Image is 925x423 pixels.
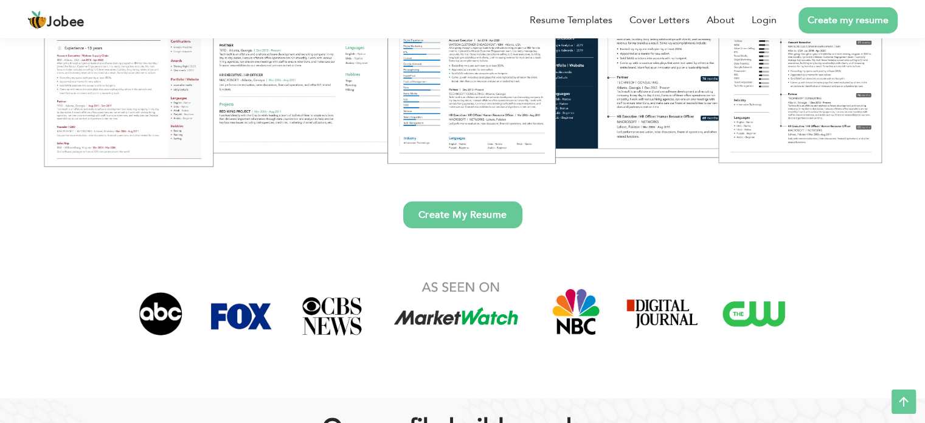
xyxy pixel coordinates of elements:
[707,13,735,27] a: About
[799,7,898,33] a: Create my resume
[27,10,47,30] img: jobee.io
[752,13,777,27] a: Login
[530,13,612,27] a: Resume Templates
[27,10,85,30] a: Jobee
[629,13,690,27] a: Cover Letters
[403,201,522,228] a: Create My Resume
[47,16,85,29] span: Jobee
